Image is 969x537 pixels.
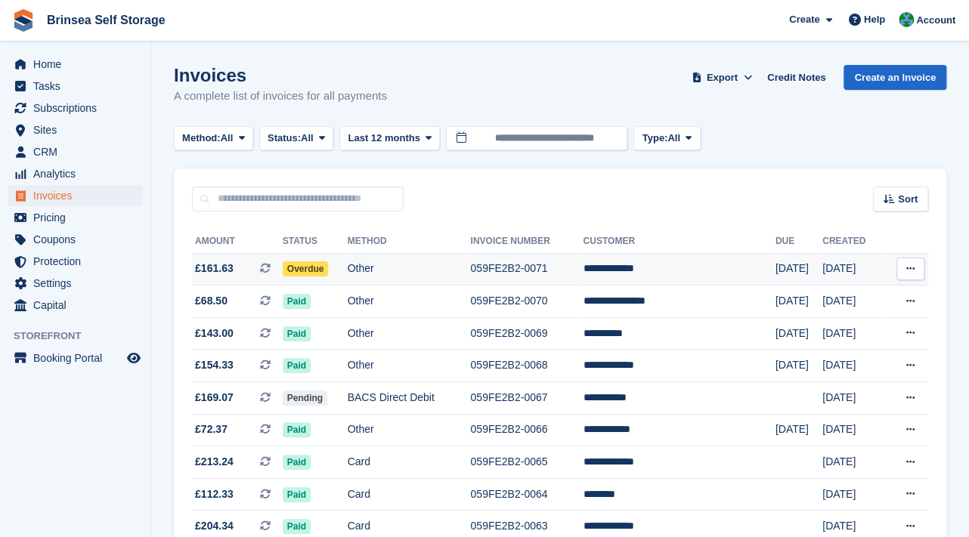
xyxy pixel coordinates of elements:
span: Paid [283,455,311,470]
p: A complete list of invoices for all payments [174,88,387,105]
td: [DATE] [822,317,884,350]
span: CRM [33,141,124,162]
th: Status [283,230,348,254]
td: 059FE2B2-0065 [470,446,583,479]
td: 059FE2B2-0071 [470,253,583,285]
span: £143.00 [195,326,234,341]
td: [DATE] [776,317,822,350]
td: 059FE2B2-0064 [470,478,583,511]
a: menu [8,76,143,97]
a: menu [8,185,143,206]
span: Pricing [33,207,124,228]
span: Subscriptions [33,97,124,119]
a: menu [8,97,143,119]
td: Other [348,414,471,446]
span: Paid [283,326,311,341]
span: Paid [283,519,311,534]
span: All [221,131,234,146]
td: 059FE2B2-0069 [470,317,583,350]
a: Create an Invoice [844,65,946,90]
th: Due [776,230,822,254]
th: Customer [583,230,775,254]
a: menu [8,141,143,162]
span: Sort [898,192,918,207]
span: Settings [33,273,124,294]
th: Amount [192,230,283,254]
span: Home [33,54,124,75]
a: menu [8,119,143,140]
span: Booking Portal [33,347,124,369]
td: [DATE] [822,350,884,382]
a: menu [8,251,143,272]
td: 059FE2B2-0066 [470,414,583,446]
span: Protection [33,251,124,272]
a: menu [8,163,143,184]
td: Other [348,285,471,318]
td: [DATE] [822,478,884,511]
span: Capital [33,295,124,316]
td: Other [348,317,471,350]
span: £72.37 [195,421,228,437]
button: Method: All [174,126,253,151]
span: Coupons [33,229,124,250]
td: [DATE] [822,446,884,479]
span: Storefront [14,329,150,344]
span: Pending [283,390,327,406]
td: 059FE2B2-0067 [470,382,583,415]
span: Invoices [33,185,124,206]
td: Other [348,350,471,382]
td: [DATE] [822,414,884,446]
span: £154.33 [195,357,234,373]
span: Create [789,12,819,27]
a: menu [8,54,143,75]
span: Last 12 months [348,131,419,146]
a: menu [8,207,143,228]
span: Tasks [33,76,124,97]
span: Help [864,12,885,27]
td: [DATE] [776,285,822,318]
th: Created [822,230,884,254]
td: [DATE] [822,382,884,415]
span: £213.24 [195,454,234,470]
td: [DATE] [776,414,822,446]
span: Overdue [283,261,329,276]
span: Paid [283,358,311,373]
a: Preview store [125,349,143,367]
td: Other [348,253,471,285]
h1: Invoices [174,65,387,85]
span: All [301,131,314,146]
td: [DATE] [822,253,884,285]
td: 059FE2B2-0068 [470,350,583,382]
span: Sites [33,119,124,140]
span: £169.07 [195,390,234,406]
span: All [667,131,680,146]
th: Invoice Number [470,230,583,254]
span: Account [916,13,955,28]
td: [DATE] [776,350,822,382]
span: Paid [283,487,311,502]
span: Paid [283,294,311,309]
td: [DATE] [776,253,822,285]
button: Export [689,65,755,90]
span: Method: [182,131,221,146]
a: menu [8,229,143,250]
a: Brinsea Self Storage [41,8,172,32]
a: Credit Notes [761,65,831,90]
a: menu [8,347,143,369]
span: £161.63 [195,261,234,276]
span: £68.50 [195,293,228,309]
span: Type: [642,131,667,146]
td: 059FE2B2-0070 [470,285,583,318]
th: Method [348,230,471,254]
a: menu [8,295,143,316]
span: Analytics [33,163,124,184]
img: stora-icon-8386f47178a22dfd0bd8f6a31ec36ba5ce8667c1dd55bd0f319d3a0aa187defe.svg [12,9,35,32]
td: [DATE] [822,285,884,318]
span: £204.34 [195,518,234,534]
span: Paid [283,422,311,437]
span: £112.33 [195,486,234,502]
button: Type: All [633,126,700,151]
img: Jeff Cherson [899,12,914,27]
button: Last 12 months [339,126,440,151]
button: Status: All [259,126,333,151]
